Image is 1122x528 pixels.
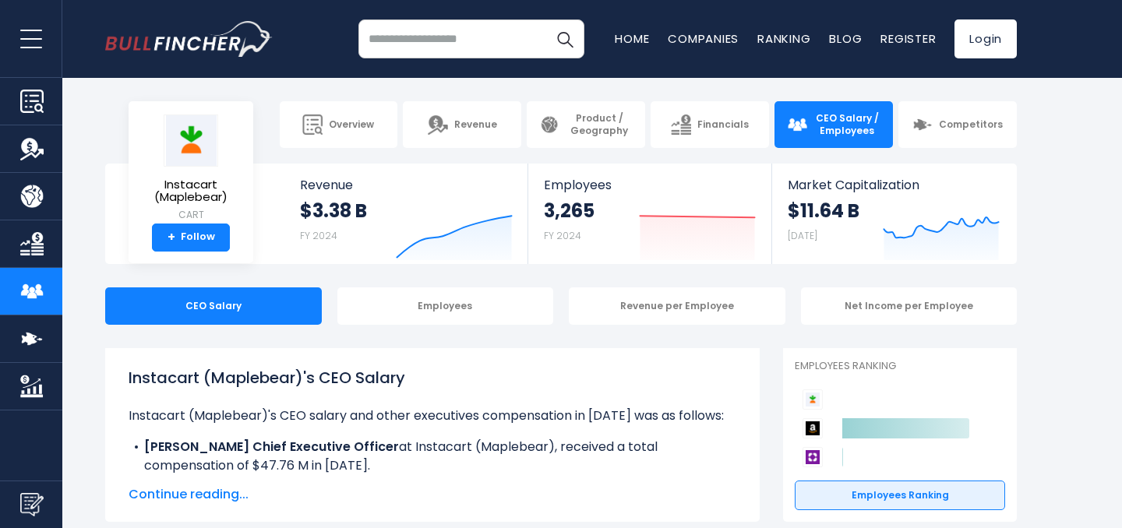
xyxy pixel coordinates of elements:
[129,366,736,389] h1: Instacart (Maplebear)'s CEO Salary
[129,438,736,475] li: at Instacart (Maplebear), received a total compensation of $47.76 M in [DATE].
[403,101,521,148] a: Revenue
[651,101,769,148] a: Financials
[337,287,554,325] div: Employees
[880,30,936,47] a: Register
[939,118,1003,131] span: Competitors
[152,224,230,252] a: +Follow
[795,360,1005,373] p: Employees Ranking
[788,178,1000,192] span: Market Capitalization
[141,208,241,222] small: CART
[300,178,513,192] span: Revenue
[829,30,862,47] a: Blog
[527,101,645,148] a: Product / Geography
[454,118,497,131] span: Revenue
[129,485,736,504] span: Continue reading...
[803,389,823,410] img: Instacart (Maplebear) competitors logo
[528,164,771,264] a: Employees 3,265 FY 2024
[300,199,367,223] strong: $3.38 B
[813,112,880,136] span: CEO Salary / Employees
[569,287,785,325] div: Revenue per Employee
[544,229,581,242] small: FY 2024
[129,407,736,425] p: Instacart (Maplebear)'s CEO salary and other executives compensation in [DATE] was as follows:
[772,164,1015,264] a: Market Capitalization $11.64 B [DATE]
[668,30,739,47] a: Companies
[898,101,1017,148] a: Competitors
[140,114,242,224] a: Instacart (Maplebear) CART
[803,418,823,438] img: Amazon.com competitors logo
[105,287,322,325] div: CEO Salary
[141,178,241,204] span: Instacart (Maplebear)
[697,118,749,131] span: Financials
[774,101,893,148] a: CEO Salary / Employees
[168,231,175,245] strong: +
[545,19,584,58] button: Search
[280,101,398,148] a: Overview
[544,178,755,192] span: Employees
[284,164,528,264] a: Revenue $3.38 B FY 2024
[300,229,337,242] small: FY 2024
[803,447,823,467] img: Wayfair competitors logo
[788,199,859,223] strong: $11.64 B
[566,112,633,136] span: Product / Geography
[801,287,1018,325] div: Net Income per Employee
[615,30,649,47] a: Home
[105,21,273,57] a: Go to homepage
[757,30,810,47] a: Ranking
[788,229,817,242] small: [DATE]
[954,19,1017,58] a: Login
[795,480,1005,510] a: Employees Ranking
[144,438,399,456] b: [PERSON_NAME] Chief Executive Officer
[329,118,374,131] span: Overview
[105,21,273,57] img: bullfincher logo
[544,199,595,223] strong: 3,265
